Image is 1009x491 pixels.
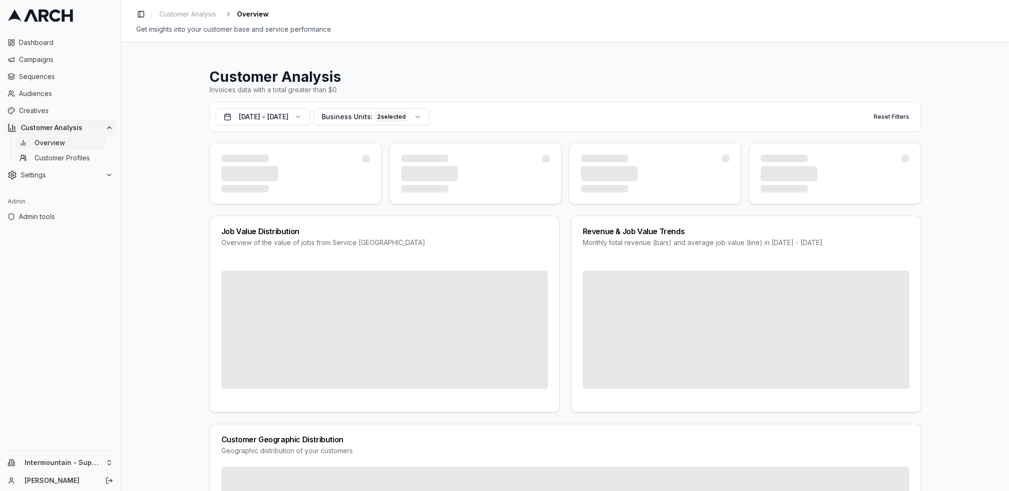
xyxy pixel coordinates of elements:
span: Campaigns [19,55,113,64]
div: Geographic distribution of your customers [221,446,909,456]
div: Get insights into your customer base and service performance [136,25,994,34]
span: Customer Profiles [35,153,90,163]
span: Overview [35,138,65,148]
button: Intermountain - Superior Water & Air [4,455,117,470]
span: Intermountain - Superior Water & Air [25,458,102,467]
button: Customer Analysis [4,120,117,135]
a: Audiences [4,86,117,101]
div: Customer Geographic Distribution [221,436,909,443]
a: Dashboard [4,35,117,50]
span: Admin tools [19,212,113,221]
div: Admin [4,194,117,209]
span: Overview [237,9,269,19]
span: Dashboard [19,38,113,47]
div: Monthly total revenue (bars) and average job value (line) in [DATE] - [DATE] [583,238,909,247]
nav: breadcrumb [156,8,269,21]
div: Overview of the value of jobs from Service [GEOGRAPHIC_DATA] [221,238,548,247]
div: Invoices data with a total greater than $0 [210,85,921,95]
button: [DATE] - [DATE] [216,108,310,125]
button: Settings [4,167,117,183]
div: 2 selected [375,112,408,122]
a: Overview [16,136,105,149]
h1: Customer Analysis [210,68,921,85]
span: Settings [21,170,102,180]
span: Sequences [19,72,113,81]
a: Customer Profiles [16,151,105,165]
span: Audiences [19,89,113,98]
button: Business Units:2selected [314,108,430,125]
a: [PERSON_NAME] [25,476,95,485]
button: Reset Filters [868,109,915,124]
a: Customer Analysis [156,8,220,21]
a: Admin tools [4,209,117,224]
div: Job Value Distribution [221,228,548,235]
button: Log out [103,474,116,487]
span: Customer Analysis [159,9,216,19]
a: Sequences [4,69,117,84]
span: Creatives [19,106,113,115]
div: Revenue & Job Value Trends [583,228,909,235]
a: Campaigns [4,52,117,67]
span: Business Units: [322,112,373,122]
span: Customer Analysis [21,123,102,132]
a: Creatives [4,103,117,118]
